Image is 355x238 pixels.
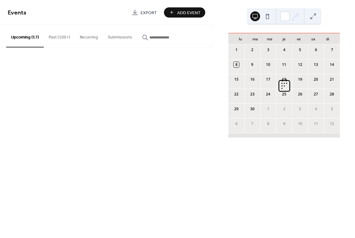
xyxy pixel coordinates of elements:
div: me [262,33,277,44]
div: 4 [281,47,287,53]
div: 3 [297,106,303,112]
div: 1 [234,47,239,53]
div: 5 [297,47,303,53]
a: Export [127,7,161,18]
span: Events [8,7,27,19]
div: ve [292,33,306,44]
button: Submissions [103,25,137,47]
div: 6 [313,47,319,53]
div: 20 [313,77,319,82]
div: 12 [329,121,335,127]
button: Recurring [75,25,103,47]
div: 12 [297,62,303,67]
div: 13 [313,62,319,67]
div: 11 [313,121,319,127]
div: 10 [265,62,271,67]
div: 26 [297,91,303,97]
div: 6 [234,121,239,127]
span: Export [141,10,157,16]
div: di [320,33,335,44]
button: Past (100+) [44,25,75,47]
div: 22 [234,91,239,97]
div: 17 [265,77,271,82]
div: 15 [234,77,239,82]
div: je [277,33,292,44]
div: 3 [265,47,271,53]
div: lu [233,33,248,44]
div: 16 [250,77,255,82]
div: 19 [297,77,303,82]
div: 2 [281,106,287,112]
button: Add Event [164,7,205,18]
div: 8 [265,121,271,127]
div: 7 [329,47,335,53]
button: Upcoming (17) [6,25,44,47]
div: 4 [313,106,319,112]
div: 25 [281,91,287,97]
div: 28 [329,91,335,97]
div: 18 [281,77,287,82]
div: 7 [250,121,255,127]
div: 9 [250,62,255,67]
div: 14 [329,62,335,67]
span: Add Event [177,10,201,16]
div: 11 [281,62,287,67]
div: 21 [329,77,335,82]
div: ma [248,33,262,44]
div: 30 [250,106,255,112]
div: 1 [265,106,271,112]
div: 23 [250,91,255,97]
div: 24 [265,91,271,97]
div: 9 [281,121,287,127]
div: 5 [329,106,335,112]
div: 8 [234,62,239,67]
div: sa [306,33,320,44]
div: 10 [297,121,303,127]
div: 29 [234,106,239,112]
div: 2 [250,47,255,53]
div: 27 [313,91,319,97]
